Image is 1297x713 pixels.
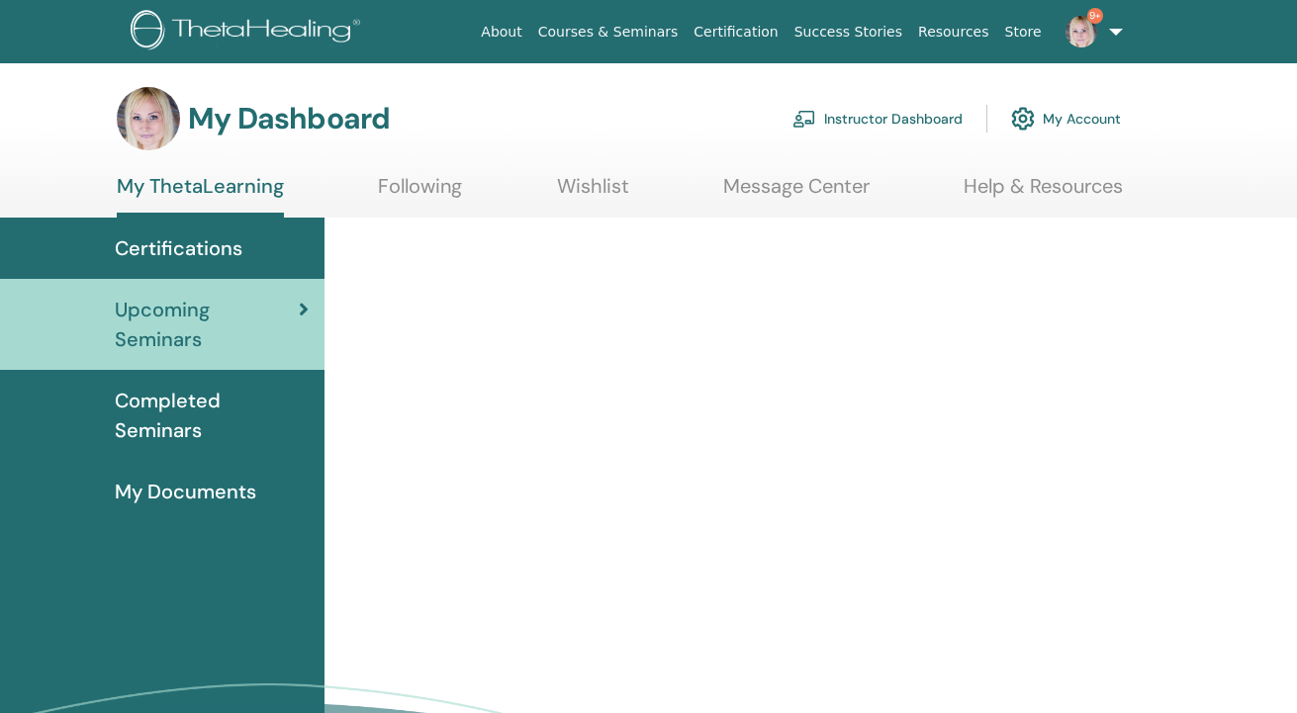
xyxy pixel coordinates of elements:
a: About [473,14,529,50]
a: Success Stories [787,14,910,50]
a: Instructor Dashboard [792,97,963,140]
a: My Account [1011,97,1121,140]
img: default.jpg [117,87,180,150]
a: My ThetaLearning [117,174,284,218]
img: default.jpg [1065,16,1097,47]
img: chalkboard-teacher.svg [792,110,816,128]
span: 9+ [1087,8,1103,24]
span: My Documents [115,477,256,506]
img: logo.png [131,10,367,54]
h3: My Dashboard [188,101,390,136]
a: Courses & Seminars [530,14,687,50]
span: Upcoming Seminars [115,295,299,354]
a: Store [997,14,1050,50]
a: Wishlist [557,174,629,213]
a: Certification [686,14,786,50]
a: Following [378,174,462,213]
span: Certifications [115,233,242,263]
img: cog.svg [1011,102,1035,135]
span: Completed Seminars [115,386,309,445]
a: Resources [910,14,997,50]
a: Message Center [723,174,870,213]
a: Help & Resources [964,174,1123,213]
